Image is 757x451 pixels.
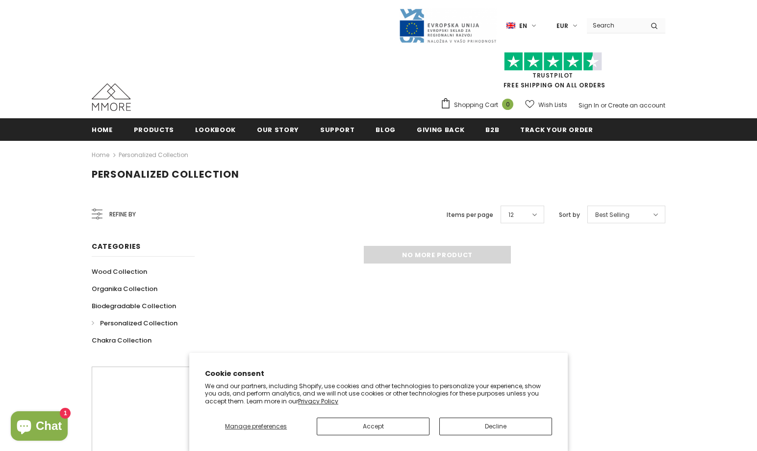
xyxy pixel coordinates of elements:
[532,71,573,80] a: Trustpilot
[506,22,515,30] img: i-lang-1.png
[92,297,176,315] a: Biodegradable Collection
[595,210,630,220] span: Best Selling
[376,118,396,140] a: Blog
[92,332,151,349] a: Chakra Collection
[92,280,157,297] a: Organika Collection
[92,263,147,280] a: Wood Collection
[587,18,643,32] input: Search Site
[92,301,176,311] span: Biodegradable Collection
[520,125,593,134] span: Track your order
[225,422,287,430] span: Manage preferences
[440,98,518,112] a: Shopping Cart 0
[559,210,580,220] label: Sort by
[195,118,236,140] a: Lookbook
[320,118,355,140] a: support
[504,52,602,71] img: Trust Pilot Stars
[556,21,568,31] span: EUR
[92,118,113,140] a: Home
[92,284,157,293] span: Organika Collection
[502,99,513,110] span: 0
[608,101,665,109] a: Create an account
[519,21,527,31] span: en
[440,56,665,89] span: FREE SHIPPING ON ALL ORDERS
[92,241,141,251] span: Categories
[92,315,177,332] a: Personalized Collection
[439,418,552,435] button: Decline
[92,149,109,161] a: Home
[134,118,174,140] a: Products
[257,125,299,134] span: Our Story
[417,118,464,140] a: Giving back
[92,336,151,345] span: Chakra Collection
[601,101,606,109] span: or
[205,382,552,405] p: We and our partners, including Shopify, use cookies and other technologies to personalize your ex...
[525,96,567,113] a: Wish Lists
[92,125,113,134] span: Home
[417,125,464,134] span: Giving back
[134,125,174,134] span: Products
[538,100,567,110] span: Wish Lists
[257,118,299,140] a: Our Story
[100,318,177,328] span: Personalized Collection
[92,83,131,111] img: MMORE Cases
[508,210,514,220] span: 12
[195,125,236,134] span: Lookbook
[376,125,396,134] span: Blog
[485,118,499,140] a: B2B
[92,267,147,276] span: Wood Collection
[92,167,239,181] span: Personalized Collection
[454,100,498,110] span: Shopping Cart
[447,210,493,220] label: Items per page
[205,369,552,379] h2: Cookie consent
[317,418,429,435] button: Accept
[8,411,71,443] inbox-online-store-chat: Shopify online store chat
[579,101,599,109] a: Sign In
[520,118,593,140] a: Track your order
[119,151,188,159] a: Personalized Collection
[109,209,136,220] span: Refine by
[399,21,497,29] a: Javni Razpis
[485,125,499,134] span: B2B
[320,125,355,134] span: support
[399,8,497,44] img: Javni Razpis
[298,397,338,405] a: Privacy Policy
[205,418,307,435] button: Manage preferences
